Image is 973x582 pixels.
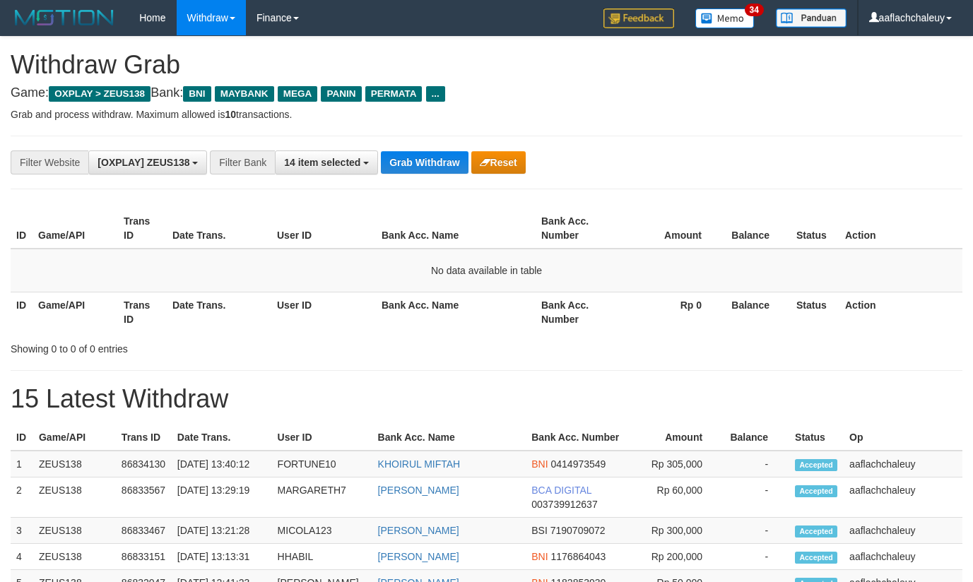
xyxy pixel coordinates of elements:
span: MEGA [278,86,318,102]
th: ID [11,208,33,249]
td: aaflachchaleuy [844,518,962,544]
td: aaflachchaleuy [844,544,962,570]
th: Rp 0 [621,292,723,332]
td: 3 [11,518,33,544]
th: Bank Acc. Number [536,208,621,249]
th: ID [11,424,33,451]
td: 86833151 [116,544,172,570]
td: - [724,477,789,518]
th: Trans ID [118,208,167,249]
th: Balance [723,292,791,332]
span: Copy 7190709072 to clipboard [550,525,606,536]
span: Accepted [795,485,837,497]
td: 86833567 [116,477,172,518]
th: Game/API [33,292,118,332]
img: Feedback.jpg [603,8,674,28]
h1: Withdraw Grab [11,51,962,79]
th: Amount [625,424,724,451]
td: Rp 305,000 [625,451,724,477]
td: 86834130 [116,451,172,477]
button: Reset [471,151,526,174]
th: Action [839,292,962,332]
span: BCA DIGITAL [531,485,591,496]
div: Filter Website [11,150,88,174]
td: [DATE] 13:21:28 [172,518,272,544]
td: ZEUS138 [33,477,116,518]
th: Bank Acc. Name [376,208,536,249]
a: KHOIRUL MIFTAH [378,458,461,470]
td: 4 [11,544,33,570]
span: [OXPLAY] ZEUS138 [98,157,189,168]
th: Bank Acc. Name [376,292,536,332]
td: ZEUS138 [33,451,116,477]
th: Balance [724,424,789,451]
p: Grab and process withdraw. Maximum allowed is transactions. [11,107,962,121]
span: PANIN [321,86,361,102]
td: [DATE] 13:40:12 [172,451,272,477]
td: - [724,544,789,570]
th: Trans ID [118,292,167,332]
th: Bank Acc. Number [536,292,621,332]
button: 14 item selected [275,150,378,174]
td: ZEUS138 [33,518,116,544]
h4: Game: Bank: [11,86,962,100]
td: - [724,451,789,477]
span: BSI [531,525,548,536]
th: Date Trans. [167,208,271,249]
span: Accepted [795,525,837,538]
span: BNI [183,86,211,102]
td: Rp 200,000 [625,544,724,570]
th: Status [791,292,839,332]
span: Accepted [795,552,837,564]
th: Game/API [33,208,118,249]
span: Copy 0414973549 to clipboard [550,458,606,470]
strong: 10 [225,109,236,120]
h1: 15 Latest Withdraw [11,385,962,413]
th: Status [789,424,844,451]
div: Filter Bank [210,150,275,174]
th: Status [791,208,839,249]
span: OXPLAY > ZEUS138 [49,86,151,102]
a: [PERSON_NAME] [378,485,459,496]
button: Grab Withdraw [381,151,468,174]
span: 14 item selected [284,157,360,168]
th: User ID [271,208,376,249]
td: aaflachchaleuy [844,477,962,518]
span: Copy 003739912637 to clipboard [531,499,597,510]
td: Rp 300,000 [625,518,724,544]
th: Trans ID [116,424,172,451]
td: No data available in table [11,249,962,292]
a: [PERSON_NAME] [378,525,459,536]
button: [OXPLAY] ZEUS138 [88,150,207,174]
span: Copy 1176864043 to clipboard [550,551,606,562]
td: Rp 60,000 [625,477,724,518]
span: BNI [531,458,548,470]
a: [PERSON_NAME] [378,551,459,562]
div: Showing 0 to 0 of 0 entries [11,336,395,356]
td: [DATE] 13:29:19 [172,477,272,518]
td: 1 [11,451,33,477]
span: MAYBANK [215,86,274,102]
span: PERMATA [365,86,423,102]
img: panduan.png [776,8,847,28]
td: [DATE] 13:13:31 [172,544,272,570]
td: MARGARETH7 [272,477,372,518]
th: Date Trans. [172,424,272,451]
td: - [724,518,789,544]
th: Action [839,208,962,249]
td: 86833467 [116,518,172,544]
td: HHABIL [272,544,372,570]
td: MICOLA123 [272,518,372,544]
span: BNI [531,551,548,562]
th: Bank Acc. Number [526,424,625,451]
th: Bank Acc. Name [372,424,526,451]
th: Game/API [33,424,116,451]
th: ID [11,292,33,332]
span: ... [426,86,445,102]
img: MOTION_logo.png [11,7,118,28]
span: Accepted [795,459,837,471]
th: Balance [723,208,791,249]
th: Date Trans. [167,292,271,332]
th: User ID [271,292,376,332]
td: 2 [11,477,33,518]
